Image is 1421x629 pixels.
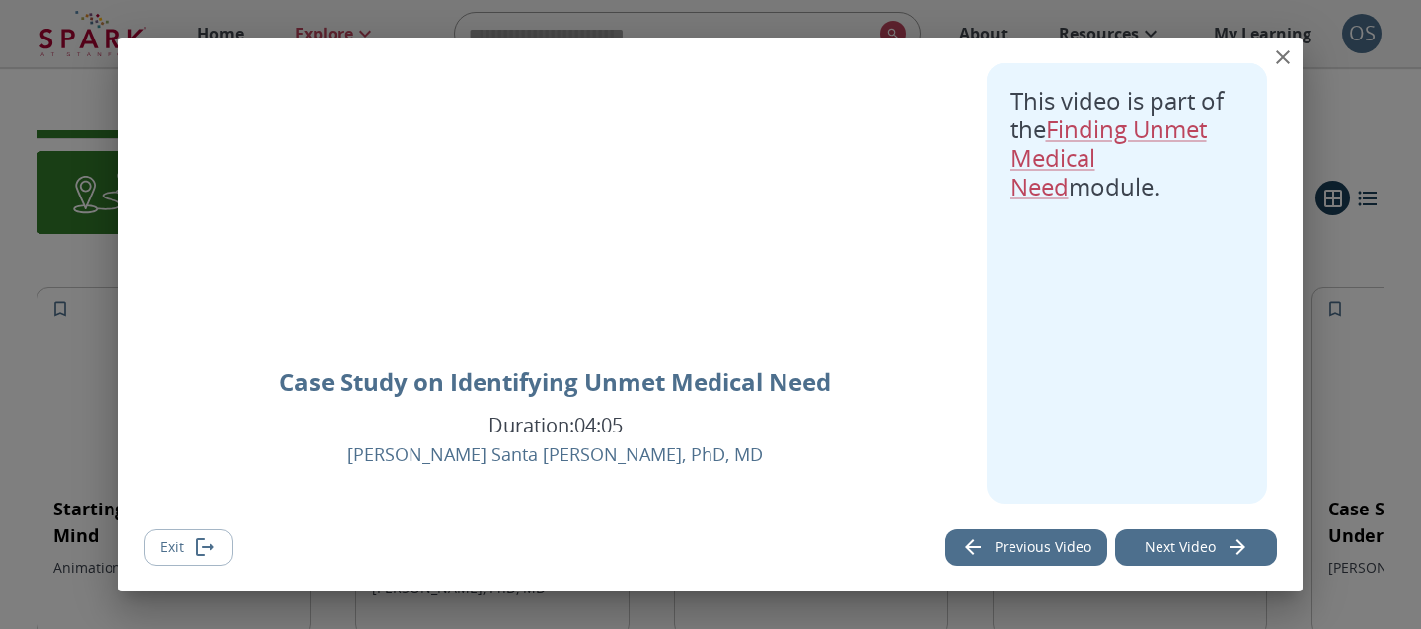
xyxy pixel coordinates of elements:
button: Exit [144,529,233,566]
p: Case Study on Identifying Unmet Medical Need [279,364,831,400]
p: Duration: 04:05 [488,412,623,438]
button: Previous video [945,529,1107,566]
a: Finding Unmet Medical Need [1010,113,1207,202]
p: This video is part of the module. [1010,87,1244,200]
button: Next video [1115,529,1277,566]
button: close [1263,38,1303,77]
p: [PERSON_NAME] Santa [PERSON_NAME], PhD, MD [347,440,763,468]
